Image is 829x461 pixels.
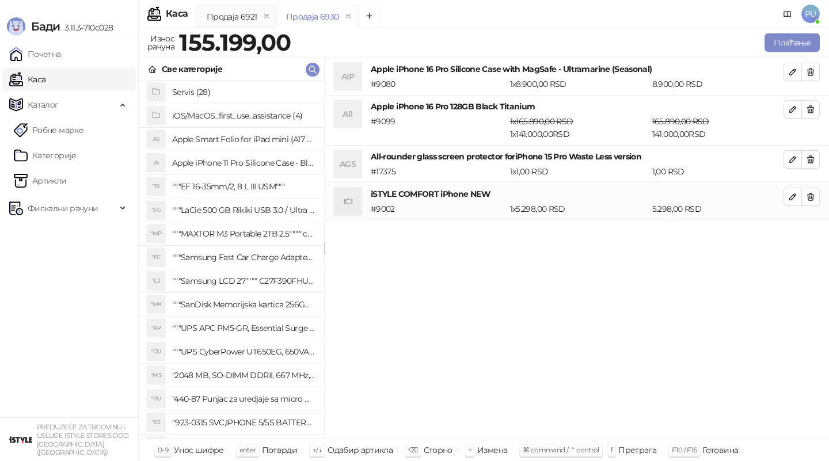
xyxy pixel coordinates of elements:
span: 1 x 165.890,00 RSD [510,116,573,127]
div: Све категорије [162,63,222,75]
a: Робне марке [14,119,83,142]
div: Продаја 6930 [286,10,339,23]
div: Готовина [702,443,738,458]
div: AI [147,154,165,172]
h4: Apple iPhone 16 Pro Silicone Case with MagSafe - Ultramarine (Seasonal) [371,63,784,75]
h4: iOS/MacOS_first_use_assistance (4) [172,106,315,125]
div: AS [147,130,165,148]
div: 141.000,00 RSD [650,115,786,140]
span: 3.11.3-710c028 [60,22,113,33]
div: "MK [147,295,165,314]
div: "L2 [147,272,165,290]
img: 64x64-companyLogo-77b92cf4-9946-4f36-9751-bf7bb5fd2c7d.png [9,428,32,451]
a: Документација [778,5,797,23]
a: ArtikliАртикли [14,169,67,192]
h4: """EF 16-35mm/2, 8 L III USM""" [172,177,315,196]
h4: """UPS CyberPower UT650EG, 650VA/360W , line-int., s_uko, desktop""" [172,342,315,361]
span: Фискални рачуни [28,197,98,220]
span: ↑/↓ [313,445,322,454]
h4: """Samsung LCD 27"""" C27F390FHUXEN""" [172,272,315,290]
div: AGS [334,150,362,178]
div: Сторно [424,443,452,458]
h4: "2048 MB, SO-DIMM DDRII, 667 MHz, Napajanje 1,8 0,1 V, Latencija CL5" [172,366,315,384]
h4: Apple Smart Folio for iPad mini (A17 Pro) - Sage [172,130,315,148]
span: 165.890,00 RSD [652,116,709,127]
span: ⌫ [408,445,417,454]
div: Каса [166,9,188,18]
span: 0-9 [158,445,168,454]
div: Одабир артикла [328,443,393,458]
span: PU [801,5,820,23]
div: "AP [147,319,165,337]
div: 5.298,00 RSD [650,203,786,215]
div: Износ рачуна [145,31,177,54]
h4: Servis (28) [172,83,315,101]
button: remove [259,12,274,21]
h4: Apple iPhone 11 Pro Silicone Case - Black [172,154,315,172]
div: grid [139,81,324,439]
div: # 9002 [368,203,508,215]
div: # 17375 [368,165,508,178]
h4: """MAXTOR M3 Portable 2TB 2.5"""" crni eksterni hard disk HX-M201TCB/GM""" [172,224,315,243]
h4: """Samsung Fast Car Charge Adapter, brzi auto punja_, boja crna""" [172,248,315,266]
div: "PU [147,390,165,408]
div: "5G [147,201,165,219]
div: Продаја 6921 [207,10,257,23]
button: Плаћање [765,33,820,52]
div: Унос шифре [174,443,224,458]
div: "S5 [147,413,165,432]
span: F10 / F16 [672,445,697,454]
span: enter [239,445,256,454]
div: ICI [334,188,362,215]
div: "MP [147,224,165,243]
div: "MS [147,366,165,384]
h4: Apple iPhone 16 Pro 128GB Black Titanium [371,100,784,113]
span: Каталог [28,93,59,116]
div: AI1 [334,100,362,128]
small: PREDUZEĆE ZA TRGOVINU I USLUGE ISTYLE STORES DOO [GEOGRAPHIC_DATA] ([GEOGRAPHIC_DATA]) [37,423,129,456]
span: + [468,445,471,454]
div: 1 x 141.000,00 RSD [508,115,650,140]
div: # 9080 [368,78,508,90]
h4: "923-0315 SVC,IPHONE 5/5S BATTERY REMOVAL TRAY Držač za iPhone sa kojim se otvara display [172,413,315,432]
img: Logo [7,17,25,36]
h4: "923-0448 SVC,IPHONE,TOURQUE DRIVER KIT .65KGF- CM Šrafciger " [172,437,315,455]
h4: "440-87 Punjac za uredjaje sa micro USB portom 4/1, Stand." [172,390,315,408]
div: 8.900,00 RSD [650,78,786,90]
h4: """UPS APC PM5-GR, Essential Surge Arrest,5 utic_nica""" [172,319,315,337]
span: ⌘ command / ⌃ control [523,445,599,454]
strong: 155.199,00 [179,28,291,56]
a: Почетна [9,43,61,66]
h4: iSTYLE COMFORT iPhone NEW [371,188,784,200]
div: 1,00 RSD [650,165,786,178]
div: "FC [147,248,165,266]
h4: """SanDisk Memorijska kartica 256GB microSDXC sa SD adapterom SDSQXA1-256G-GN6MA - Extreme PLUS, ... [172,295,315,314]
h4: All-rounder glass screen protector foriPhone 15 Pro Waste Less version [371,150,784,163]
div: 1 x 1,00 RSD [508,165,650,178]
div: "SD [147,437,165,455]
a: Категорије [14,144,77,167]
span: f [611,445,613,454]
button: remove [341,12,356,21]
div: Измена [477,443,507,458]
div: AIP [334,63,362,90]
div: "18 [147,177,165,196]
button: Add tab [358,5,381,28]
span: Бади [31,20,60,33]
h4: """LaCie 500 GB Rikiki USB 3.0 / Ultra Compact & Resistant aluminum / USB 3.0 / 2.5""""""" [172,201,315,219]
div: "CU [147,342,165,361]
div: Претрага [618,443,656,458]
a: Каса [9,68,45,91]
div: # 9099 [368,115,508,140]
div: 1 x 8.900,00 RSD [508,78,650,90]
div: 1 x 5.298,00 RSD [508,203,650,215]
div: Потврди [262,443,298,458]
